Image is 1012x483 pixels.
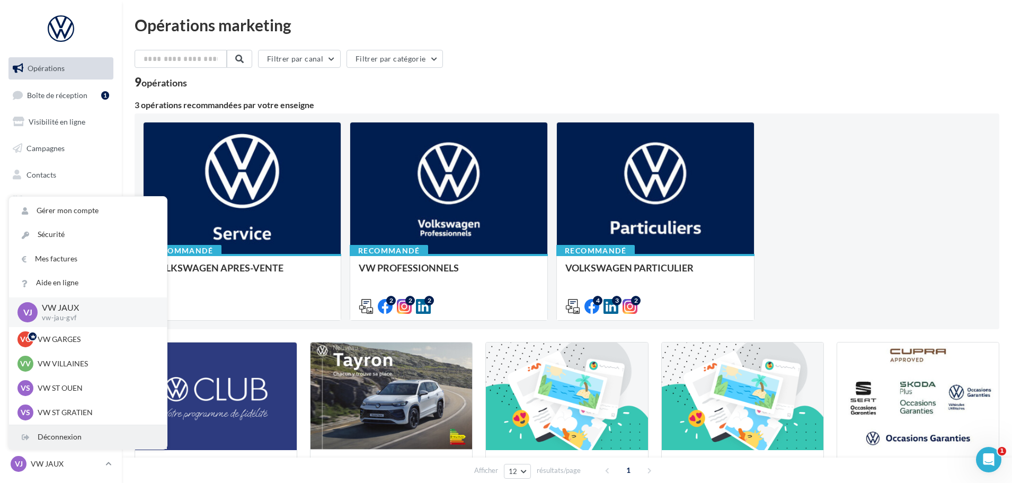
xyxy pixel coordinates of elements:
[9,271,167,295] a: Aide en ligne
[21,407,30,418] span: VS
[504,464,531,479] button: 12
[15,459,23,469] span: VJ
[359,262,459,274] span: VW PROFESSIONNELS
[141,78,187,87] div: opérations
[29,117,85,126] span: Visibilité en ligne
[509,467,518,476] span: 12
[26,170,56,179] span: Contacts
[6,137,116,160] a: Campagnes
[386,296,396,305] div: 2
[20,334,31,345] span: VG
[350,245,428,257] div: Recommandé
[474,466,498,476] span: Afficher
[620,462,637,479] span: 1
[612,296,622,305] div: 3
[8,454,113,474] a: VJ VW JAUX
[9,247,167,271] a: Mes factures
[42,313,150,323] p: vw-jau-gvf
[6,278,116,309] a: Campagnes DataOnDemand
[6,111,116,133] a: Visibilité en ligne
[976,447,1001,472] iframe: Intercom live chat
[347,50,443,68] button: Filtrer par catégorie
[38,383,154,393] p: VW ST OUEN
[6,84,116,107] a: Boîte de réception1
[143,245,221,257] div: Recommandé
[9,223,167,247] a: Sécurité
[424,296,434,305] div: 2
[998,447,1006,455] span: 1
[537,466,581,476] span: résultats/page
[28,64,65,73] span: Opérations
[38,334,154,345] p: VW GARGES
[6,57,116,80] a: Opérations
[135,17,999,33] div: Opérations marketing
[6,216,116,239] a: Calendrier
[26,144,65,153] span: Campagnes
[6,164,116,186] a: Contacts
[6,190,116,212] a: Médiathèque
[31,459,101,469] p: VW JAUX
[38,358,154,369] p: VW VILLAINES
[135,76,187,88] div: 9
[21,383,30,393] span: VS
[152,262,283,274] span: VOLKSWAGEN APRES-VENTE
[258,50,341,68] button: Filtrer par canal
[135,101,999,109] div: 3 opérations recommandées par votre enseigne
[631,296,641,305] div: 2
[9,425,167,449] div: Déconnexion
[405,296,415,305] div: 2
[23,306,32,318] span: VJ
[593,296,602,305] div: 4
[38,407,154,418] p: VW ST GRATIEN
[20,358,31,369] span: VV
[556,245,635,257] div: Recommandé
[27,90,87,99] span: Boîte de réception
[101,91,109,100] div: 1
[42,302,150,314] p: VW JAUX
[9,199,167,223] a: Gérer mon compte
[6,243,116,274] a: PLV et print personnalisable
[565,262,694,274] span: VOLKSWAGEN PARTICULIER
